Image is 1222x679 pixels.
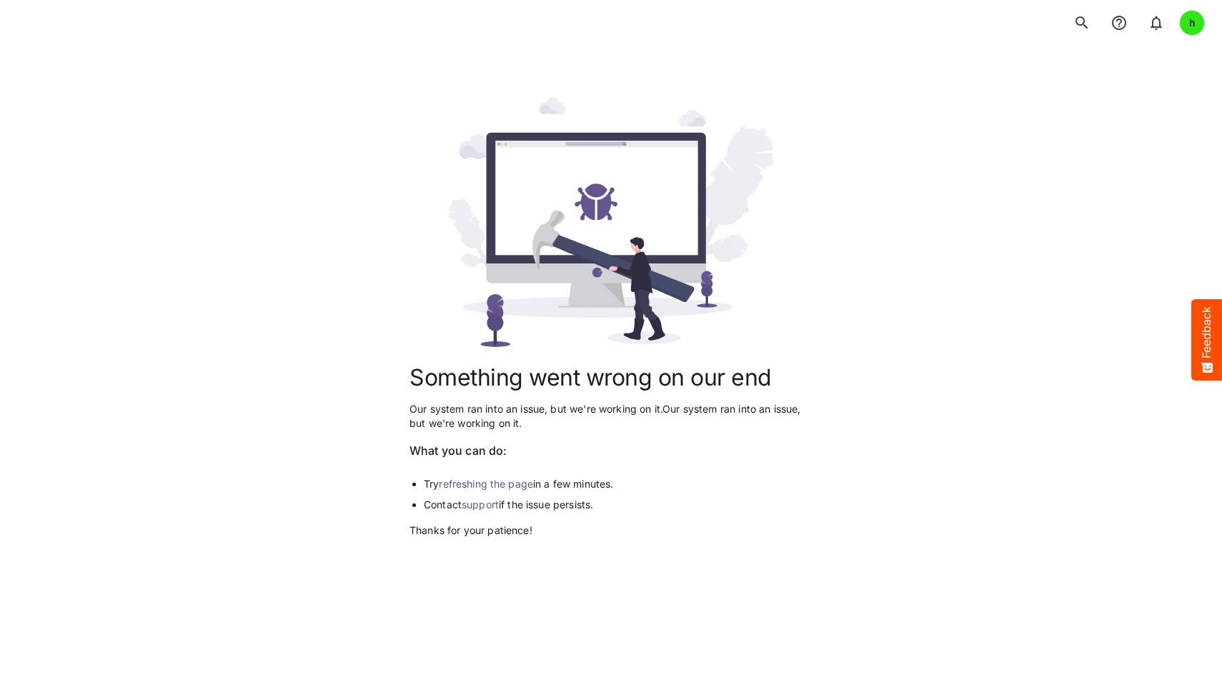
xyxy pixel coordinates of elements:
[424,476,813,491] li: Try in a few minutes.
[1142,9,1171,37] button: notifications
[409,97,813,347] img: error_500.svg
[1191,299,1222,381] button: Feedback
[1105,9,1133,37] button: notifications
[409,364,813,391] h1: Something went wrong on our end
[409,523,813,538] p: Thanks for your patience!
[1179,10,1205,36] div: h
[439,478,533,490] a: refreshing the page
[409,402,813,431] p: Our system ran into an issue, but we're working on it. Our system ran into an issue, but we're wo...
[1068,9,1096,37] button: search
[462,498,499,510] a: support
[409,442,813,459] p: What you can do:
[424,497,813,512] li: Contact if the issue persists.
